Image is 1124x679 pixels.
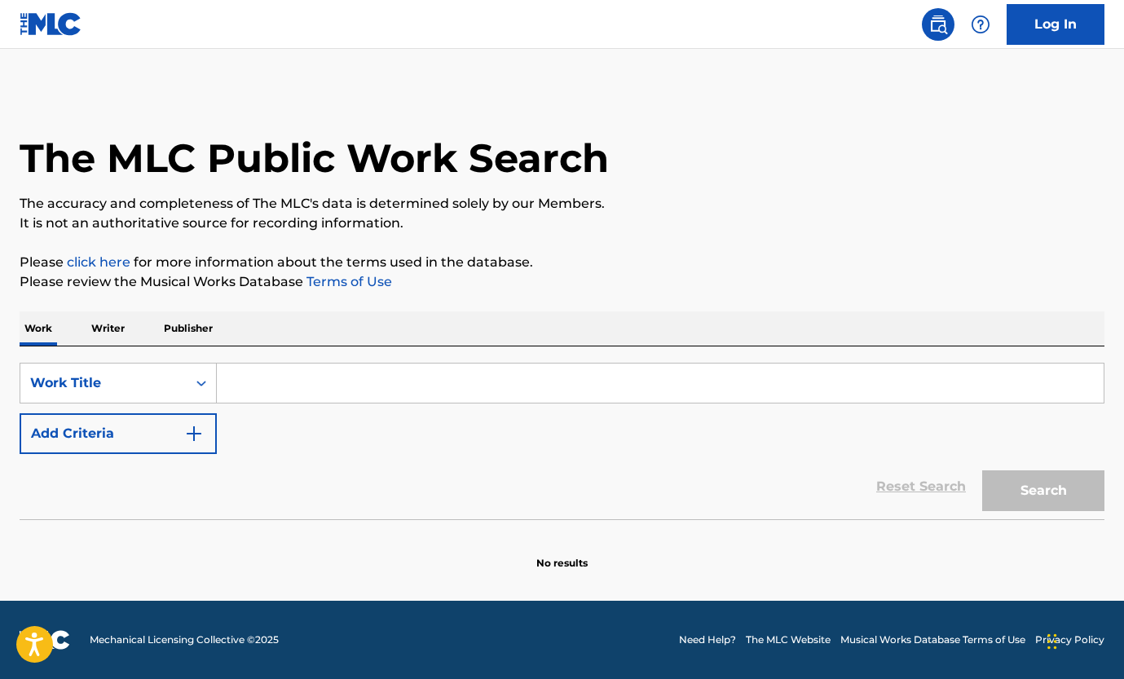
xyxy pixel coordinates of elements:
[840,633,1025,647] a: Musical Works Database Terms of Use
[20,194,1104,214] p: The accuracy and completeness of The MLC's data is determined solely by our Members.
[20,311,57,346] p: Work
[746,633,831,647] a: The MLC Website
[1042,601,1124,679] iframe: Chat Widget
[86,311,130,346] p: Writer
[1007,4,1104,45] a: Log In
[20,253,1104,272] p: Please for more information about the terms used in the database.
[20,134,609,183] h1: The MLC Public Work Search
[1035,633,1104,647] a: Privacy Policy
[20,413,217,454] button: Add Criteria
[679,633,736,647] a: Need Help?
[971,15,990,34] img: help
[20,12,82,36] img: MLC Logo
[536,536,588,571] p: No results
[30,373,177,393] div: Work Title
[184,424,204,443] img: 9d2ae6d4665cec9f34b9.svg
[20,272,1104,292] p: Please review the Musical Works Database
[303,274,392,289] a: Terms of Use
[20,630,70,650] img: logo
[928,15,948,34] img: search
[20,214,1104,233] p: It is not an authoritative source for recording information.
[159,311,218,346] p: Publisher
[1047,617,1057,666] div: Drag
[964,8,997,41] div: Help
[20,363,1104,519] form: Search Form
[90,633,279,647] span: Mechanical Licensing Collective © 2025
[67,254,130,270] a: click here
[922,8,954,41] a: Public Search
